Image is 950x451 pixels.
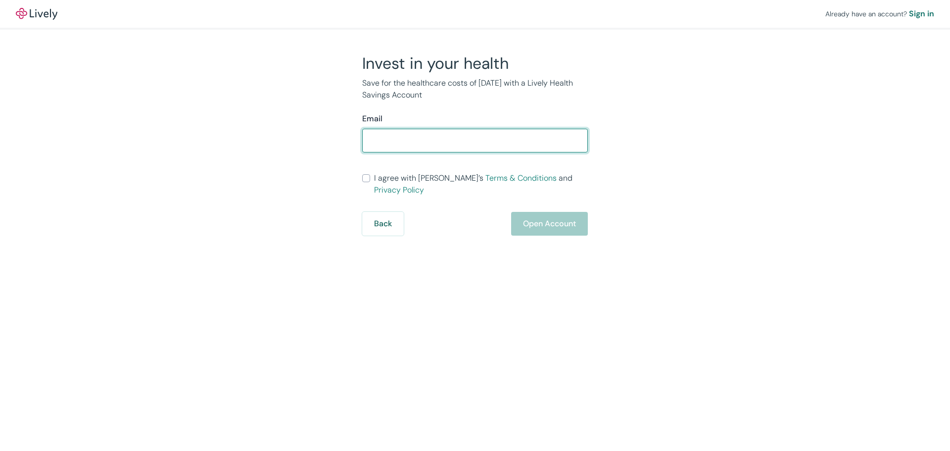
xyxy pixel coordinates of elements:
h2: Invest in your health [362,53,588,73]
a: Privacy Policy [374,185,424,195]
label: Email [362,113,382,125]
a: LivelyLively [16,8,57,20]
div: Already have an account? [825,8,934,20]
span: I agree with [PERSON_NAME]’s and [374,172,588,196]
img: Lively [16,8,57,20]
a: Terms & Conditions [485,173,557,183]
p: Save for the healthcare costs of [DATE] with a Lively Health Savings Account [362,77,588,101]
button: Back [362,212,404,236]
a: Sign in [909,8,934,20]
